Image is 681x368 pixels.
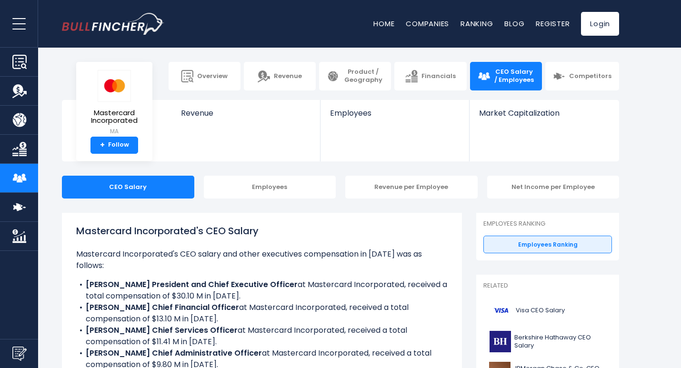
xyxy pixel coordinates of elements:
li: at Mastercard Incorporated, received a total compensation of $13.10 M in [DATE]. [76,302,448,325]
small: MA [84,127,145,136]
div: Revenue per Employee [345,176,478,199]
a: Market Capitalization [470,100,618,134]
a: Go to homepage [62,13,164,35]
a: Blog [504,19,524,29]
span: Mastercard Incorporated [84,109,145,125]
a: Revenue [244,62,316,90]
img: bullfincher logo [62,13,164,35]
div: Net Income per Employee [487,176,620,199]
a: CEO Salary / Employees [470,62,542,90]
span: Berkshire Hathaway CEO Salary [514,334,606,350]
li: at Mastercard Incorporated, received a total compensation of $11.41 M in [DATE]. [76,325,448,348]
li: at Mastercard Incorporated, received a total compensation of $30.10 M in [DATE]. [76,279,448,302]
a: Visa CEO Salary [483,298,612,324]
a: Home [373,19,394,29]
a: Financials [394,62,466,90]
span: Overview [197,72,228,80]
span: Employees [330,109,459,118]
span: Financials [421,72,456,80]
div: Employees [204,176,336,199]
a: Employees [320,100,469,134]
a: Product / Geography [319,62,391,90]
span: Market Capitalization [479,109,609,118]
p: Employees Ranking [483,220,612,228]
a: Berkshire Hathaway CEO Salary [483,328,612,355]
strong: + [100,141,105,149]
p: Mastercard Incorporated's CEO salary and other executives compensation in [DATE] was as follows: [76,249,448,271]
b: [PERSON_NAME] President and Chief Executive Officer [86,279,298,290]
a: Register [536,19,570,29]
span: Revenue [274,72,302,80]
a: Overview [169,62,240,90]
p: Related [483,282,612,290]
a: +Follow [90,137,138,154]
b: [PERSON_NAME] Chief Services Officer [86,325,238,336]
span: CEO Salary / Employees [494,68,534,84]
b: [PERSON_NAME] Chief Financial Officer [86,302,239,313]
a: Login [581,12,619,36]
span: Competitors [569,72,611,80]
b: [PERSON_NAME] Chief Administrative Officer [86,348,262,358]
a: Employees Ranking [483,236,612,254]
span: Visa CEO Salary [516,307,565,315]
img: V logo [489,300,513,321]
a: Competitors [545,62,619,90]
img: BRK-B logo [489,331,511,352]
span: Revenue [181,109,311,118]
div: CEO Salary [62,176,194,199]
h1: Mastercard Incorporated's CEO Salary [76,224,448,238]
a: Revenue [171,100,320,134]
a: Mastercard Incorporated MA [83,70,145,137]
a: Companies [406,19,449,29]
span: Product / Geography [343,68,383,84]
a: Ranking [461,19,493,29]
